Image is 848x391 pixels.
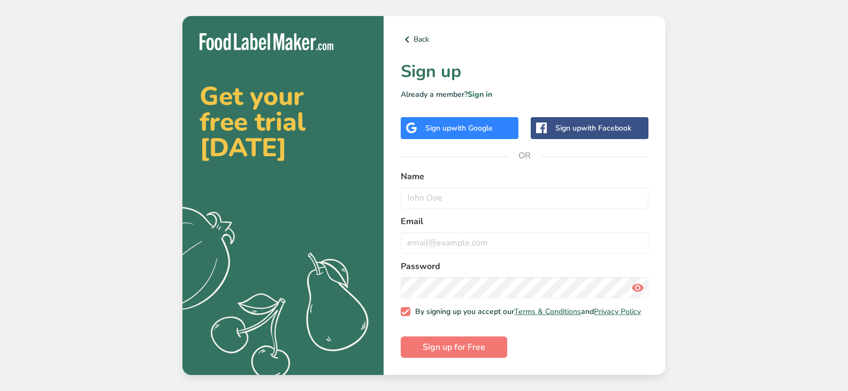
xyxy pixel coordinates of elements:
div: Sign up [555,122,631,134]
span: By signing up you accept our and [410,307,641,317]
a: Back [401,33,648,46]
img: Food Label Maker [200,33,333,51]
button: Sign up for Free [401,336,507,358]
p: Already a member? [401,89,648,100]
label: Email [401,215,648,228]
span: with Facebook [581,123,631,133]
a: Sign in [468,89,492,99]
h2: Get your free trial [DATE] [200,83,366,160]
input: email@example.com [401,232,648,254]
a: Terms & Conditions [514,306,581,317]
span: Sign up for Free [423,341,485,354]
label: Password [401,260,648,273]
span: OR [509,140,541,172]
input: John Doe [401,187,648,209]
span: with Google [451,123,493,133]
a: Privacy Policy [594,306,641,317]
h1: Sign up [401,59,648,85]
div: Sign up [425,122,493,134]
label: Name [401,170,648,183]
